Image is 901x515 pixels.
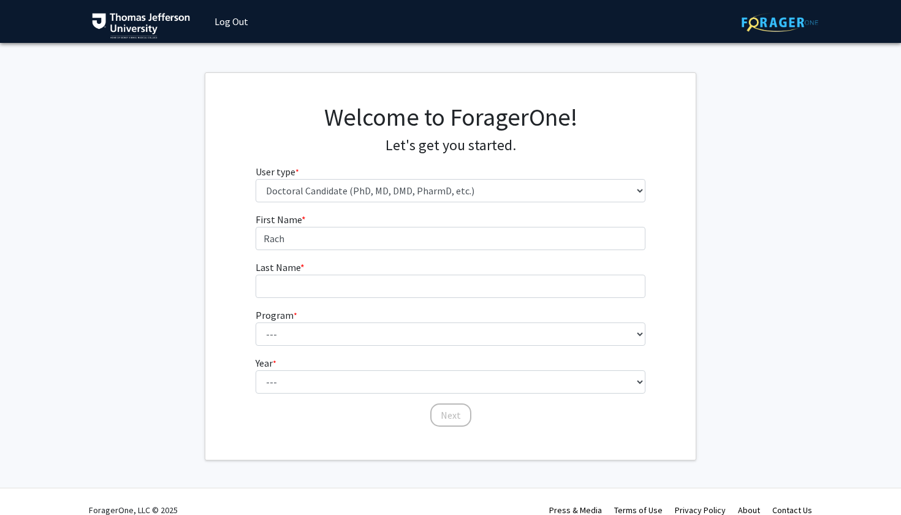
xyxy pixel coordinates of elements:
[256,137,646,154] h4: Let's get you started.
[256,213,302,226] span: First Name
[430,403,471,427] button: Next
[256,164,299,179] label: User type
[256,356,276,370] label: Year
[256,261,300,273] span: Last Name
[92,13,190,39] img: Thomas Jefferson University Logo
[256,308,297,322] label: Program
[742,13,818,32] img: ForagerOne Logo
[256,102,646,132] h1: Welcome to ForagerOne!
